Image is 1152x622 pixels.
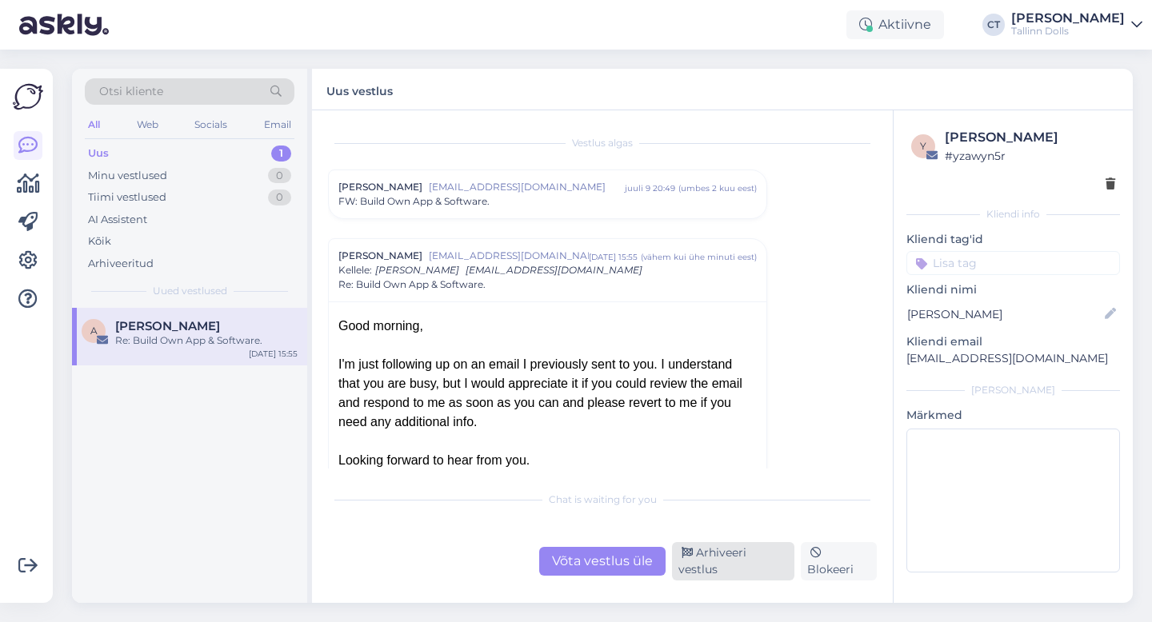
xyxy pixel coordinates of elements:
div: Good morning, I'm just following up on an email I previously sent to you. I understand that you a... [338,317,757,528]
div: Tiimi vestlused [88,189,166,205]
div: Arhiveeritud [88,256,154,272]
span: Amani Wagner [115,319,220,333]
div: # yzawyn5r [945,147,1115,165]
p: [EMAIL_ADDRESS][DOMAIN_NAME] [906,350,1120,367]
input: Lisa nimi [907,305,1102,323]
label: Uus vestlus [326,78,393,100]
div: 0 [268,168,291,184]
div: Vestlus algas [328,136,877,150]
div: Kõik [88,233,111,249]
div: Socials [191,114,230,135]
div: ( umbes 2 kuu eest ) [678,182,757,194]
div: CT [982,14,1005,36]
div: Email [261,114,294,135]
div: 1 [271,146,291,161]
div: Web [134,114,162,135]
div: All [85,114,103,135]
span: [PERSON_NAME] [338,180,422,194]
span: Kellele : [338,264,372,276]
p: Kliendi email [906,333,1120,350]
div: [PERSON_NAME] [945,128,1115,147]
div: ( vähem kui ühe minuti eest ) [641,251,757,263]
div: Re: Build Own App & Software. [115,333,298,348]
div: Chat is waiting for you [328,492,877,507]
a: [PERSON_NAME]Tallinn Dolls [1011,12,1142,38]
span: A [90,325,98,337]
span: [PERSON_NAME] [338,249,422,263]
div: Kliendi info [906,207,1120,221]
span: [PERSON_NAME] [375,264,459,276]
div: [DATE] 15:55 [589,251,638,263]
div: Uus [88,146,109,161]
span: [EMAIL_ADDRESS][DOMAIN_NAME] [429,180,625,194]
div: AI Assistent [88,212,147,228]
span: y [920,140,926,152]
span: [EMAIL_ADDRESS][DOMAIN_NAME] [466,264,642,276]
img: Askly Logo [13,82,43,112]
div: Aktiivne [846,10,944,39]
div: [PERSON_NAME] [1011,12,1125,25]
span: FW: Build Own App & Software. [338,194,490,209]
p: Kliendi tag'id [906,231,1120,248]
div: [PERSON_NAME] [906,383,1120,397]
span: Uued vestlused [153,284,227,298]
span: [EMAIL_ADDRESS][DOMAIN_NAME] [429,249,589,263]
div: [DATE] 15:55 [249,348,298,360]
div: Võta vestlus üle [539,547,666,576]
div: juuli 9 20:49 [625,182,675,194]
span: Otsi kliente [99,83,163,100]
p: Kliendi nimi [906,281,1120,298]
div: Arhiveeri vestlus [672,542,794,580]
p: Märkmed [906,407,1120,424]
div: Tallinn Dolls [1011,25,1125,38]
div: Blokeeri [801,542,877,580]
div: 0 [268,189,291,205]
input: Lisa tag [906,251,1120,275]
div: Minu vestlused [88,168,167,184]
span: Re: Build Own App & Software. [338,277,486,292]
